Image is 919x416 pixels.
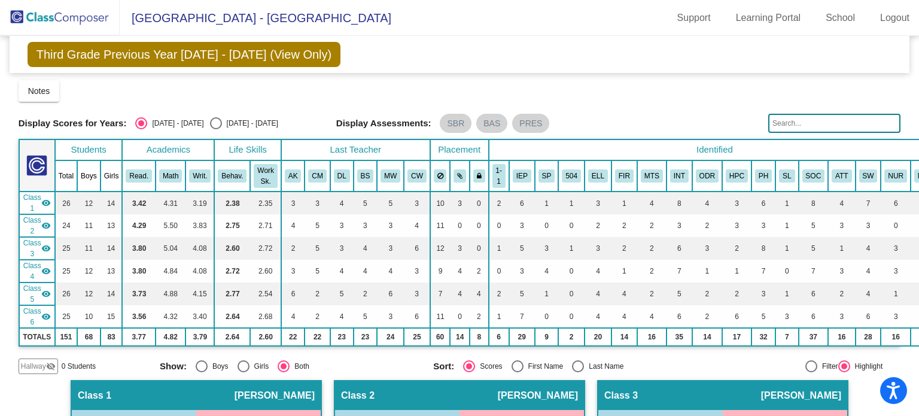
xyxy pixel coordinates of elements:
td: 4 [611,283,637,305]
button: PH [755,169,772,183]
td: Marisa Woitas - No Class Name [19,214,55,237]
td: 12 [77,192,101,214]
td: 0 [450,305,470,328]
th: Students [55,139,123,160]
mat-icon: visibility [41,221,51,230]
td: 3.73 [122,283,156,305]
td: 3 [404,283,430,305]
td: 0 [470,192,489,214]
td: 0 [558,214,585,237]
td: 26 [55,283,77,305]
td: 7 [667,260,692,283]
td: 5 [751,305,775,328]
td: 2 [692,305,722,328]
td: 5 [509,237,535,260]
td: 13 [101,214,123,237]
th: 2 or more attendance letters [828,160,855,192]
td: 1 [722,260,751,283]
td: 2.77 [214,283,250,305]
mat-chip: BAS [476,114,507,133]
td: 3 [881,305,911,328]
button: Writ. [189,169,211,183]
td: 2 [828,283,855,305]
td: 2 [585,214,611,237]
td: 2 [637,214,667,237]
td: 6 [404,237,430,260]
td: 6 [722,305,751,328]
td: 2.72 [250,237,281,260]
td: 7 [509,305,535,328]
td: 2 [637,237,667,260]
td: 11 [77,214,101,237]
td: 1 [558,192,585,214]
td: 11 [430,305,451,328]
td: 4 [611,305,637,328]
td: 4.15 [185,283,214,305]
span: Class 1 [23,192,41,214]
button: Math [159,169,182,183]
td: 3 [509,214,535,237]
td: 13 [101,260,123,283]
td: 2 [722,237,751,260]
td: 14 [101,283,123,305]
th: Academics [122,139,214,160]
td: 0 [450,214,470,237]
th: School-linked Therapist Scheduled [775,160,798,192]
button: IEP [513,169,531,183]
td: 1 [775,192,798,214]
td: 4.29 [122,214,156,237]
td: 0 [489,260,509,283]
span: Class 5 [23,283,41,305]
button: Work Sk. [254,164,277,188]
button: CM [308,169,326,183]
td: 3 [330,237,354,260]
td: 2.38 [214,192,250,214]
td: 4.31 [156,192,185,214]
td: 3 [377,305,404,328]
td: 4 [330,192,354,214]
mat-icon: visibility [41,289,51,299]
td: 4 [377,260,404,283]
td: 0 [775,260,798,283]
button: SOC [802,169,825,183]
td: 6 [881,192,911,214]
button: CW [407,169,427,183]
button: Notes [19,80,60,102]
td: 25 [55,237,77,260]
button: INT [670,169,689,183]
td: 3 [305,192,330,214]
td: 0 [535,214,559,237]
td: 5 [305,214,330,237]
th: Social Worker [856,160,881,192]
span: Third Grade Previous Year [DATE] - [DATE] (View Only) [28,42,341,67]
td: 3 [722,192,751,214]
td: 26 [55,192,77,214]
td: 3.42 [122,192,156,214]
td: 2 [281,237,305,260]
td: 3 [775,305,798,328]
td: 3 [330,214,354,237]
td: 3 [856,214,881,237]
td: 8 [667,192,692,214]
td: 3 [281,192,305,214]
td: 4 [330,305,354,328]
td: 1 [775,283,798,305]
td: 14 [101,192,123,214]
div: [DATE] - [DATE] [147,118,203,129]
td: 4 [856,237,881,260]
td: 3 [281,260,305,283]
mat-radio-group: Select an option [135,117,278,129]
td: 2.54 [250,283,281,305]
button: Read. [126,169,152,183]
td: 0 [558,260,585,283]
td: Brenda Guappone - No Class Name [19,260,55,283]
td: 1 [535,192,559,214]
td: 4 [692,192,722,214]
td: 4 [856,283,881,305]
th: Pattern of Discipline Referrals [692,160,722,192]
td: Breanna Landsteiner - No Class Name [19,237,55,260]
th: Keep with students [450,160,470,192]
td: 3 [828,214,855,237]
a: Logout [871,8,919,28]
th: Candi Moelter [305,160,330,192]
